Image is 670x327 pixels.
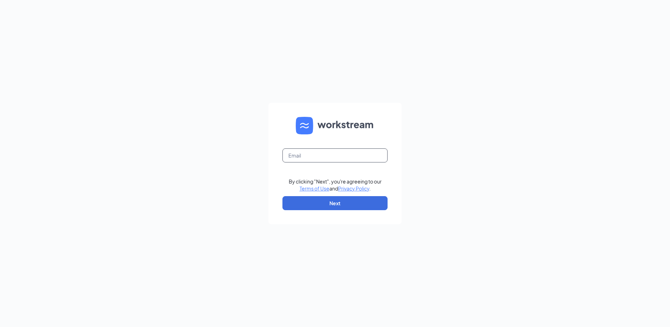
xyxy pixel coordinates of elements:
button: Next [282,196,388,210]
img: WS logo and Workstream text [296,117,374,134]
input: Email [282,148,388,162]
div: By clicking "Next", you're agreeing to our and . [289,178,382,192]
a: Privacy Policy [338,185,369,192]
a: Terms of Use [300,185,329,192]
